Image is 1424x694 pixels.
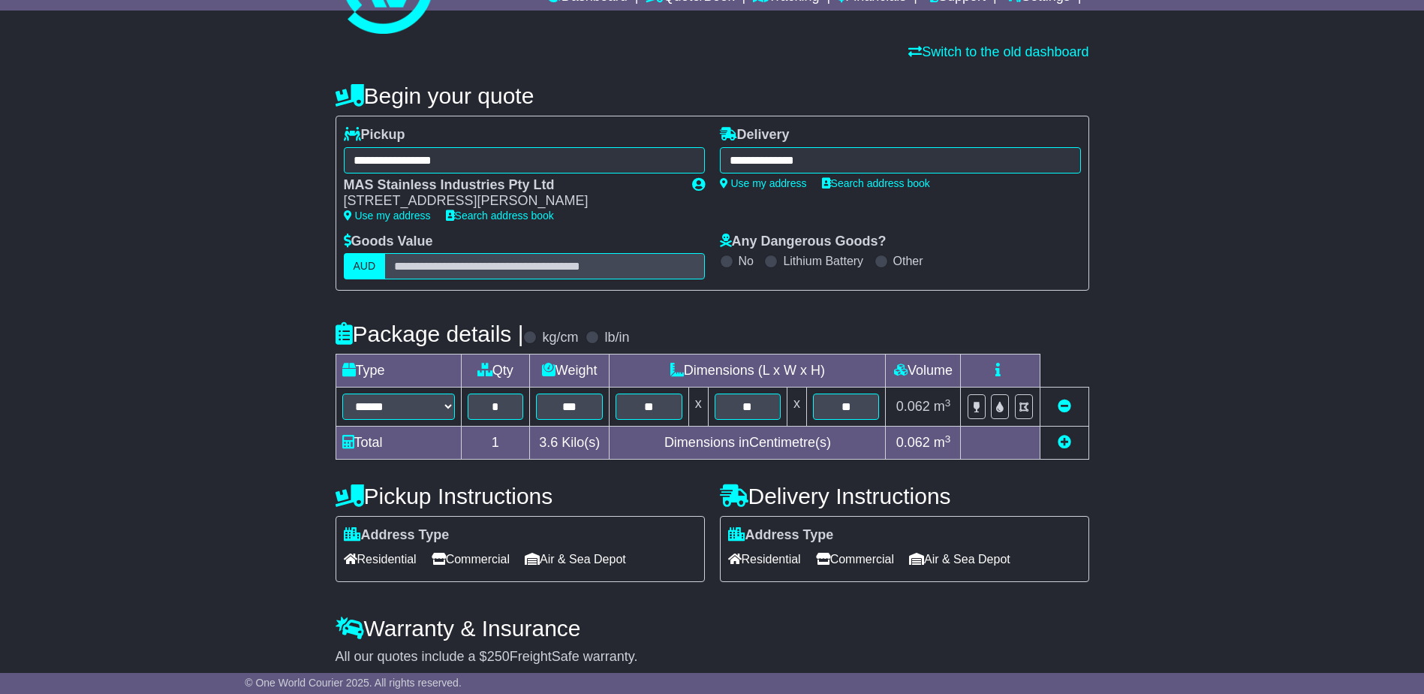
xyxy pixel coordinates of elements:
h4: Warranty & Insurance [336,616,1089,641]
label: Delivery [720,127,790,143]
td: Qty [461,355,530,388]
a: Search address book [446,210,554,222]
a: Add new item [1058,435,1071,450]
td: 1 [461,427,530,460]
a: Search address book [822,177,930,189]
span: 3.6 [539,435,558,450]
label: Any Dangerous Goods? [720,234,887,250]
span: Air & Sea Depot [909,548,1010,571]
div: All our quotes include a $ FreightSafe warranty. [336,649,1089,665]
label: Other [893,254,923,268]
a: Use my address [344,210,431,222]
span: Residential [344,548,417,571]
label: Pickup [344,127,405,143]
span: © One World Courier 2025. All rights reserved. [245,677,462,689]
td: x [688,388,708,427]
label: lb/in [604,330,629,346]
td: Dimensions (L x W x H) [610,355,886,388]
span: Commercial [432,548,510,571]
h4: Begin your quote [336,83,1089,108]
label: kg/cm [542,330,578,346]
td: Kilo(s) [530,427,610,460]
a: Use my address [720,177,807,189]
label: Goods Value [344,234,433,250]
span: 250 [487,649,510,664]
span: Air & Sea Depot [525,548,626,571]
div: MAS Stainless Industries Pty Ltd [344,177,677,194]
span: Residential [728,548,801,571]
span: m [934,399,951,414]
h4: Pickup Instructions [336,484,705,508]
label: Address Type [728,527,834,544]
div: [STREET_ADDRESS][PERSON_NAME] [344,193,677,210]
label: No [739,254,754,268]
label: AUD [344,253,386,279]
sup: 3 [945,397,951,409]
span: m [934,435,951,450]
span: Commercial [816,548,894,571]
td: Weight [530,355,610,388]
a: Remove this item [1058,399,1071,414]
span: 0.062 [896,399,930,414]
label: Address Type [344,527,450,544]
a: Switch to the old dashboard [908,44,1088,59]
td: Total [336,427,461,460]
span: 0.062 [896,435,930,450]
td: Dimensions in Centimetre(s) [610,427,886,460]
sup: 3 [945,433,951,445]
td: Volume [886,355,961,388]
td: x [787,388,807,427]
label: Lithium Battery [783,254,863,268]
h4: Package details | [336,321,524,346]
td: Type [336,355,461,388]
h4: Delivery Instructions [720,484,1089,508]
